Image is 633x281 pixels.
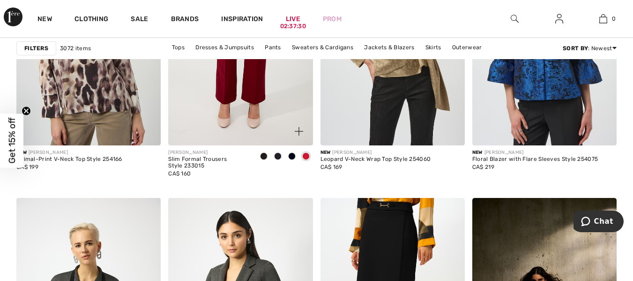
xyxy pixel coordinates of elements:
div: [PERSON_NAME] [16,149,122,156]
a: Dresses & Jumpsuits [191,41,259,53]
img: My Info [555,13,563,24]
span: 3072 items [60,44,91,53]
div: 02:37:30 [280,22,306,31]
img: plus_v2.svg [295,127,303,136]
span: New [320,150,331,155]
div: [PERSON_NAME] [472,149,598,156]
a: 0 [581,13,625,24]
a: Outerwear [447,41,487,53]
img: search the website [511,13,519,24]
a: Sign In [548,13,571,25]
span: Inspiration [221,15,263,25]
a: Live02:37:30 [286,14,300,24]
div: Black [257,149,271,165]
span: CA$ 169 [320,164,343,170]
a: Pants [260,41,286,53]
img: My Bag [599,13,607,24]
a: New [37,15,52,25]
div: Leopard V-Neck Wrap Top Style 254060 [320,156,431,163]
iframe: Opens a widget where you can chat to one of our agents [573,211,624,234]
div: [PERSON_NAME] [320,149,431,156]
strong: Filters [24,44,48,53]
div: Cabernet [299,149,313,165]
a: Clothing [74,15,108,25]
div: Floral Blazer with Flare Sleeves Style 254075 [472,156,598,163]
div: Animal-Print V-Neck Top Style 254166 [16,156,122,163]
span: Get 15% off [7,118,17,164]
span: New [472,150,483,155]
div: Charcoal [271,149,285,165]
a: Sweaters & Cardigans [287,41,358,53]
a: Brands [171,15,199,25]
a: Prom [323,14,342,24]
button: Close teaser [22,106,31,115]
a: Tops [167,41,189,53]
div: : Newest [563,44,617,53]
span: CA$ 160 [168,170,191,177]
a: Jackets & Blazers [359,41,419,53]
a: Sale [131,15,148,25]
div: [PERSON_NAME] [168,149,249,156]
div: Midnight [285,149,299,165]
img: 1ère Avenue [4,8,22,26]
span: CA$ 219 [472,164,494,170]
span: CA$ 199 [16,164,38,170]
strong: Sort By [563,45,588,52]
a: Skirts [421,41,446,53]
span: New [16,150,27,155]
span: 0 [612,15,616,23]
div: Slim Formal Trousers Style 233015 [168,156,249,169]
